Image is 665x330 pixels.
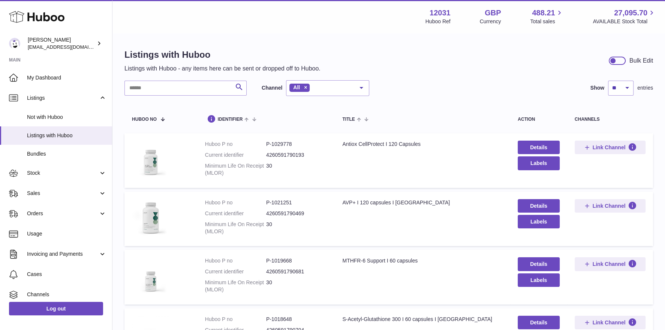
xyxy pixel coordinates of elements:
button: Link Channel [575,199,646,213]
span: Bundles [27,150,106,157]
div: Currency [480,18,501,25]
button: Labels [518,215,560,228]
img: admin@makewellforyou.com [9,38,20,49]
h1: Listings with Huboo [124,49,321,61]
dt: Huboo P no [205,199,266,206]
dt: Huboo P no [205,141,266,148]
span: Not with Huboo [27,114,106,121]
span: Link Channel [592,261,625,267]
a: Log out [9,302,103,315]
span: Total sales [530,18,563,25]
label: Channel [262,84,282,91]
a: Details [518,199,560,213]
a: 488.21 Total sales [530,8,563,25]
button: Labels [518,156,560,170]
span: 488.21 [532,8,555,18]
span: Link Channel [592,144,625,151]
img: AVP+ I 120 capsules I US [132,199,169,237]
span: My Dashboard [27,74,106,81]
button: Link Channel [575,316,646,329]
span: Cases [27,271,106,278]
dd: 30 [266,279,327,293]
span: [EMAIL_ADDRESS][DOMAIN_NAME] [28,44,110,50]
div: S-Acetyl-Glutathione 300 I 60 capsules I [GEOGRAPHIC_DATA] [342,316,503,323]
span: All [293,84,300,90]
span: AVAILABLE Stock Total [593,18,656,25]
span: identifier [218,117,243,122]
div: channels [575,117,646,122]
strong: 12031 [430,8,451,18]
button: Link Channel [575,257,646,271]
div: Huboo Ref [425,18,451,25]
span: Huboo no [132,117,157,122]
a: Details [518,257,560,271]
dt: Minimum Life On Receipt (MLOR) [205,279,266,293]
dt: Huboo P no [205,257,266,264]
button: Labels [518,273,560,287]
div: AVP+ I 120 capsules I [GEOGRAPHIC_DATA] [342,199,503,206]
dt: Current identifier [205,151,266,159]
span: Channels [27,291,106,298]
div: MTHFR-6 Support I 60 capsules [342,257,503,264]
div: Antiox CellProtect I 120 Capsules [342,141,503,148]
dd: P-1018648 [266,316,327,323]
span: Listings with Huboo [27,132,106,139]
div: [PERSON_NAME] [28,36,95,51]
span: Link Channel [592,202,625,209]
dd: 4260591790193 [266,151,327,159]
a: Details [518,141,560,154]
dd: P-1021251 [266,199,327,206]
img: Antiox CellProtect I 120 Capsules [132,141,169,178]
span: title [342,117,355,122]
span: Usage [27,230,106,237]
label: Show [590,84,604,91]
span: Orders [27,210,99,217]
span: Listings [27,94,99,102]
span: Link Channel [592,319,625,326]
dt: Minimum Life On Receipt (MLOR) [205,221,266,235]
dd: P-1029778 [266,141,327,148]
dd: 4260591790681 [266,268,327,275]
button: Link Channel [575,141,646,154]
strong: GBP [485,8,501,18]
dt: Huboo P no [205,316,266,323]
img: MTHFR-6 Support I 60 capsules [132,257,169,295]
dt: Current identifier [205,268,266,275]
dd: P-1019668 [266,257,327,264]
a: Details [518,316,560,329]
span: entries [637,84,653,91]
span: 27,095.70 [614,8,647,18]
span: Sales [27,190,99,197]
div: Bulk Edit [629,57,653,65]
dt: Minimum Life On Receipt (MLOR) [205,162,266,177]
p: Listings with Huboo - any items here can be sent or dropped off to Huboo. [124,64,321,73]
dd: 30 [266,162,327,177]
div: action [518,117,560,122]
dt: Current identifier [205,210,266,217]
span: Stock [27,169,99,177]
span: Invoicing and Payments [27,250,99,258]
dd: 30 [266,221,327,235]
a: 27,095.70 AVAILABLE Stock Total [593,8,656,25]
dd: 4260591790469 [266,210,327,217]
